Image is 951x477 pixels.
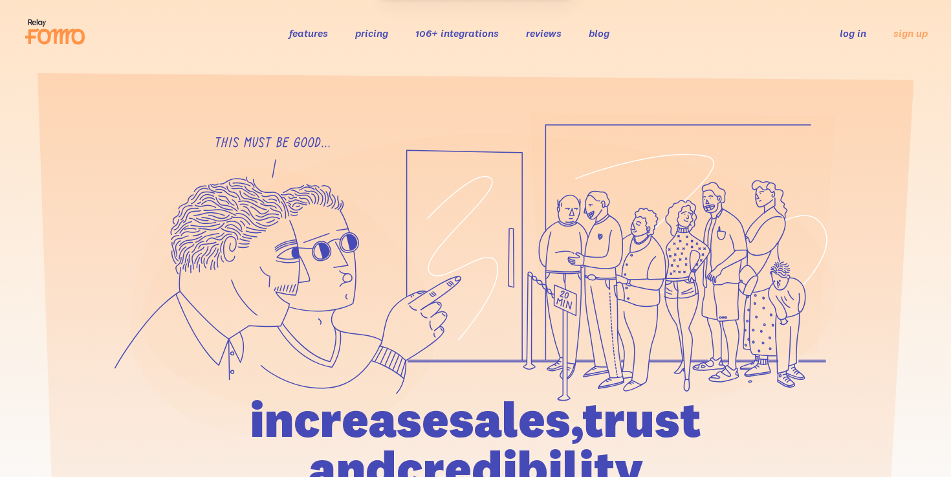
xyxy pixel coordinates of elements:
[415,27,499,39] a: 106+ integrations
[840,27,866,39] a: log in
[355,27,388,39] a: pricing
[526,27,562,39] a: reviews
[589,27,609,39] a: blog
[289,27,328,39] a: features
[893,27,928,40] a: sign up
